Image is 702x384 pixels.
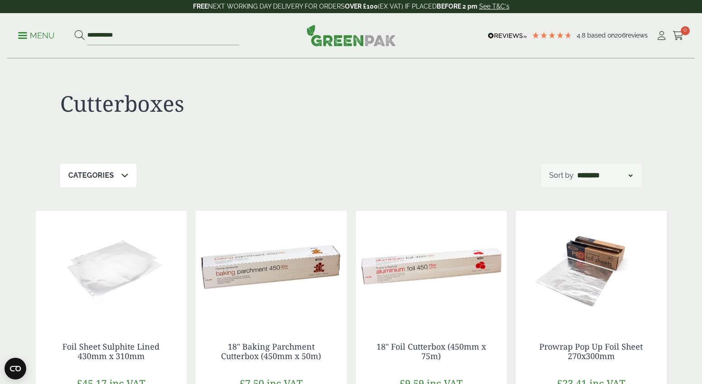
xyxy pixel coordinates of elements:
a: 0 [673,29,684,43]
select: Shop order [575,170,634,181]
span: reviews [626,32,648,39]
h1: Cutterboxes [60,90,351,117]
strong: FREE [193,3,208,10]
a: Foil Sheet Sulphite Lined 430mm x 310mm [62,341,160,362]
img: REVIEWS.io [488,33,527,39]
p: Categories [68,170,114,181]
span: Based on [587,32,615,39]
img: 18 [356,211,507,324]
img: GreenPak Supplies [306,24,396,46]
a: Menu [18,30,55,39]
img: GP3830014A Pro Foil Sheets Box open with single sheet [516,211,667,324]
span: 4.8 [577,32,587,39]
img: GP3330019D Foil Sheet Sulphate Lined bare [36,211,187,324]
img: 18 [196,211,347,324]
i: Cart [673,31,684,40]
div: 4.79 Stars [532,31,572,39]
span: 0 [681,26,690,35]
span: 206 [615,32,626,39]
a: See T&C's [479,3,509,10]
button: Open CMP widget [5,358,26,379]
p: Sort by [549,170,574,181]
a: 18" Baking Parchment Cutterbox (450mm x 50m) [221,341,321,362]
a: 18" Foil Cutterbox (450mm x 75m) [377,341,486,362]
strong: BEFORE 2 pm [437,3,477,10]
i: My Account [656,31,667,40]
strong: OVER £100 [345,3,378,10]
a: Prowrap Pop Up Foil Sheet 270x300mm [539,341,643,362]
p: Menu [18,30,55,41]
